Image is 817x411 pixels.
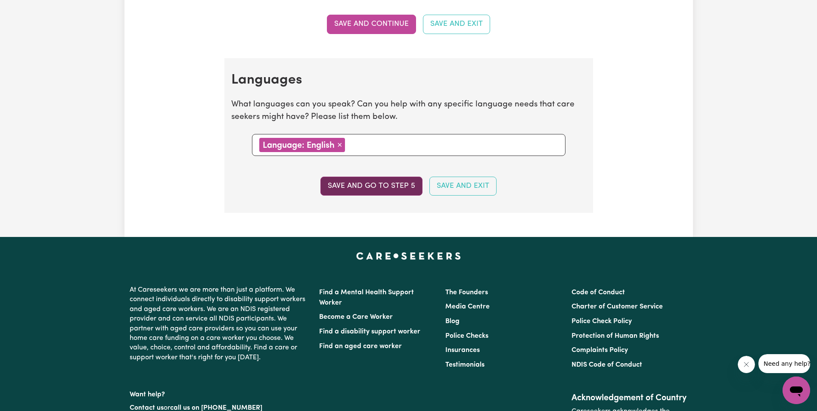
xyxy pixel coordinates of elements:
a: Media Centre [445,303,490,310]
iframe: Button to launch messaging window [783,377,810,404]
a: Complaints Policy [572,347,628,354]
h2: Acknowledgement of Country [572,393,687,403]
button: Save and Exit [423,15,490,34]
h2: Languages [231,72,586,88]
a: Charter of Customer Service [572,303,663,310]
a: Become a Care Worker [319,314,393,321]
a: Find a disability support worker [319,328,420,335]
a: Insurances [445,347,480,354]
span: × [337,140,342,149]
button: Save and Continue [327,15,416,34]
a: The Founders [445,289,488,296]
button: Save and go to step 5 [320,177,422,196]
a: Protection of Human Rights [572,333,659,339]
a: Testimonials [445,361,485,368]
a: Find an aged care worker [319,343,402,350]
p: At Careseekers we are more than just a platform. We connect individuals directly to disability su... [130,282,309,366]
span: Need any help? [5,6,52,13]
button: Save and Exit [429,177,497,196]
p: What languages can you speak? Can you help with any specific language needs that care seekers mig... [231,99,586,124]
a: Code of Conduct [572,289,625,296]
a: NDIS Code of Conduct [572,361,642,368]
a: Find a Mental Health Support Worker [319,289,414,306]
a: Careseekers home page [356,252,461,259]
iframe: Close message [738,356,755,373]
a: Police Check Policy [572,318,632,325]
a: Police Checks [445,333,488,339]
button: Remove [335,138,345,152]
a: Blog [445,318,460,325]
div: Language: English [259,138,345,152]
iframe: Message from company [758,354,810,373]
p: Want help? [130,386,309,399]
